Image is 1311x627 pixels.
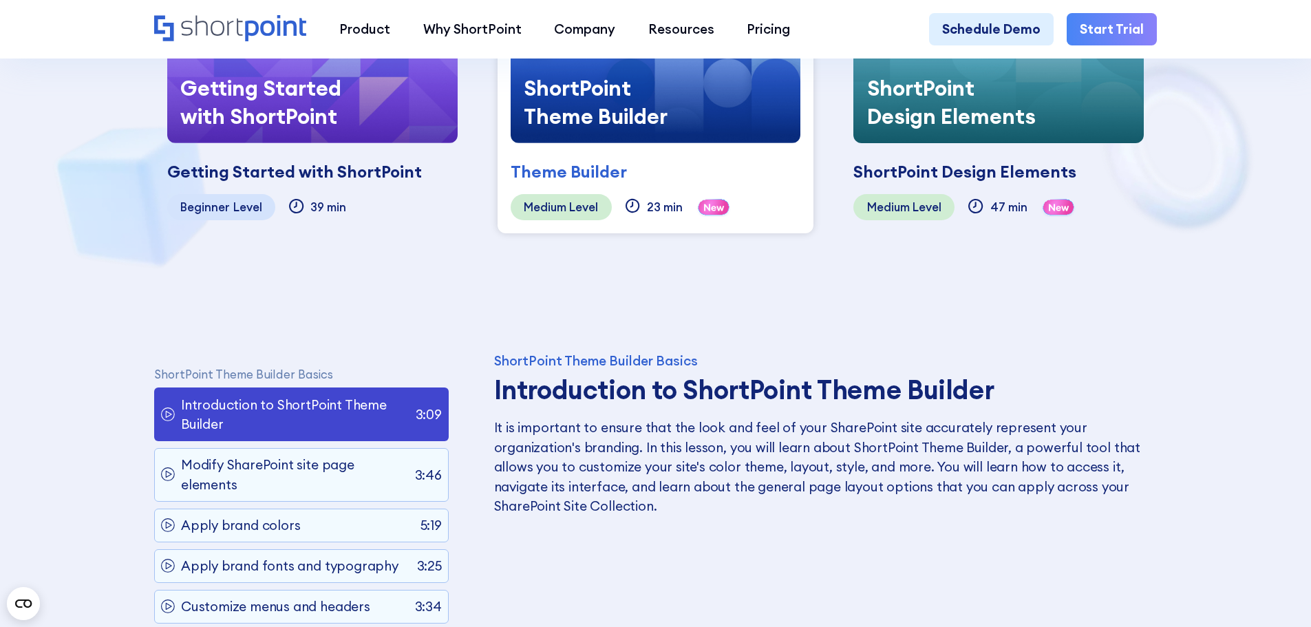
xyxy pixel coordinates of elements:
[853,160,1076,184] div: ShortPoint Design Elements
[415,465,442,485] p: 3:46
[537,13,632,46] a: Company
[853,61,1060,143] div: ShortPoint Design Elements
[167,160,422,184] div: Getting Started with ShortPoint
[648,19,714,39] div: Resources
[415,597,442,617] p: 3:34
[154,368,449,381] p: ShortPoint Theme Builder Basics
[417,556,442,576] p: 3:25
[167,61,374,143] div: Getting Started with ShortPoint
[867,200,910,213] div: Medium
[524,200,566,213] div: Medium
[423,19,522,39] div: Why ShortPoint
[181,556,398,576] p: Apply brand fonts and typography
[569,200,598,213] div: Level
[181,597,370,617] p: Customize menus and headers
[233,200,262,213] div: Level
[511,160,627,184] div: Theme Builder
[181,395,409,434] p: Introduction to ShortPoint Theme Builder
[494,354,1147,368] div: ShortPoint Theme Builder Basics
[494,374,1147,405] h3: Introduction to ShortPoint Theme Builder
[181,516,301,535] p: Apply brand colors
[494,418,1147,516] p: It is important to ensure that the look and feel of your SharePoint site accurately represent you...
[181,455,408,494] p: Modify SharePoint site page elements
[1067,13,1157,46] a: Start Trial
[407,13,538,46] a: Why ShortPoint
[990,200,1027,213] div: 47 min
[310,200,346,213] div: 39 min
[7,587,40,620] button: Open CMP widget
[180,200,230,213] div: Beginner
[554,19,615,39] div: Company
[339,19,390,39] div: Product
[647,200,683,213] div: 23 min
[913,200,941,213] div: Level
[632,13,731,46] a: Resources
[929,13,1054,46] a: Schedule Demo
[323,13,407,46] a: Product
[1063,467,1311,627] iframe: Chat Widget
[731,13,807,46] a: Pricing
[511,61,717,143] div: ShortPoint Theme Builder
[154,15,306,43] a: Home
[420,516,442,535] p: 5:19
[416,405,442,425] p: 3:09
[747,19,790,39] div: Pricing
